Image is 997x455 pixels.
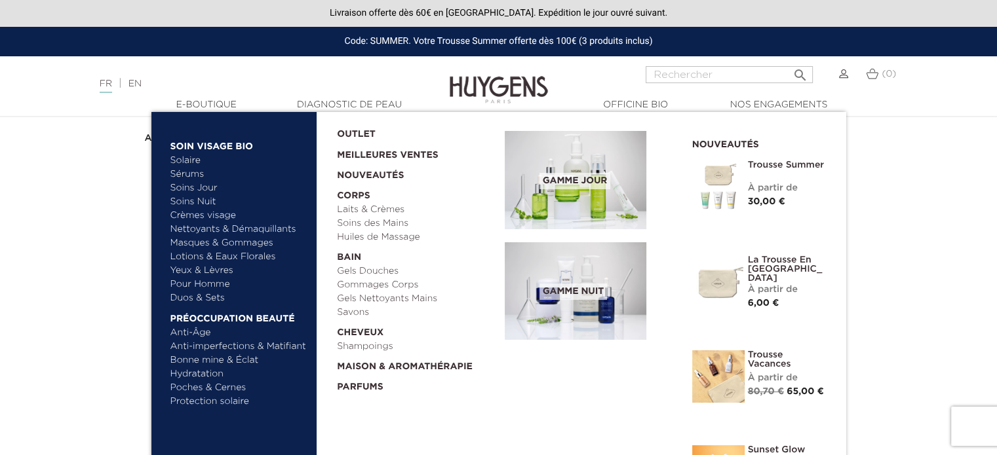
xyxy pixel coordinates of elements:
a: Gamme jour [505,131,673,229]
a: Protection solaire [170,395,307,409]
a: Masques & Gommages [170,236,307,250]
span: Gamme jour [539,173,610,189]
a: Solaire [170,154,307,168]
a: Sérums [170,168,307,181]
a: Yeux & Lèvres [170,264,307,278]
a: Officine Bio [570,98,701,112]
label: Sujet [149,288,324,308]
img: La Trousse vacances [692,350,745,403]
a: Soins des Mains [337,217,496,230]
a: Savons [337,306,496,319]
a: Anti-imperfections & Matifiant [170,340,307,354]
i:  [792,64,808,79]
input: Rechercher [646,66,813,83]
a: Soins Nuit [170,195,296,209]
img: Trousse Summer [692,160,745,213]
img: La Trousse en Coton [692,255,745,308]
a: Bonne mine & Éclat [170,354,307,367]
a: Trousse Vacances [748,350,827,369]
span: 30,00 € [748,197,785,206]
div: À partir de [748,181,827,195]
div: À partir de [748,371,827,385]
a: Gamme nuit [505,242,673,340]
a: Nouveautés [337,162,496,183]
span: 65,00 € [787,387,824,396]
a: Gels Nettoyants Mains [337,292,496,306]
div: | [93,76,406,92]
a: Crèmes visage [170,209,307,223]
a: Pour Homme [170,278,307,291]
a: Sunset Glow [748,445,827,454]
a: La Trousse en [GEOGRAPHIC_DATA] [748,255,827,283]
span: (0) [882,69,896,79]
img: routine_nuit_banner.jpg [505,242,646,340]
a: Préoccupation beauté [170,305,307,326]
a: Meilleures Ventes [337,141,484,162]
a: FR [100,79,112,93]
strong: Accueil [145,134,179,143]
a: Poches & Cernes [170,381,307,395]
a: Nos engagements [713,98,844,112]
img: routine_jour_banner.jpg [505,131,646,229]
a: Diagnostic de peau [284,98,415,112]
label: Message [149,391,324,412]
a: Parfums [337,374,496,394]
a: Soin Visage Bio [170,133,307,154]
a: Huiles de Massage [337,230,496,244]
a: Hydratation [170,367,307,381]
a: OUTLET [337,121,484,141]
div: À partir de [748,283,827,297]
a: Duos & Sets [170,291,307,305]
a: Lotions & Eaux Florales [170,250,307,264]
a: Maison & Aromathérapie [337,354,496,374]
button:  [788,62,811,80]
img: Huygens [450,55,548,105]
a: E-Boutique [141,98,272,112]
a: Accueil [145,133,182,143]
a: Bain [337,244,496,264]
a: Gels Douches [337,264,496,278]
span: 80,70 € [748,387,784,396]
a: EN [128,79,142,88]
a: Soins Jour [170,181,307,195]
a: Corps [337,183,496,203]
a: Shampoings [337,340,496,354]
h2: Nouveautés [692,135,827,151]
a: Anti-Âge [170,326,307,340]
label: Document joint [149,357,324,378]
label: Adresse e-mail [149,323,324,344]
a: Laits & Crèmes [337,203,496,217]
a: Nettoyants & Démaquillants [170,223,307,236]
span: 6,00 € [748,299,779,308]
span: Gamme nuit [539,283,607,300]
a: Cheveux [337,319,496,340]
a: Gommages Corps [337,278,496,292]
a: Trousse Summer [748,160,827,170]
